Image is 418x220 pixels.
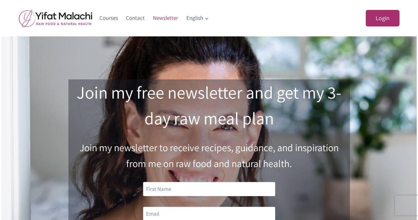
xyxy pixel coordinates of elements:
input: First Name [143,182,275,196]
nav: Primary [95,10,213,26]
a: Newsletter [149,10,182,26]
a: Courses [95,10,122,26]
p: Join my newsletter to receive recipes, guidance, and inspiration from me on raw food and natural ... [74,140,345,171]
img: yifat_logo41_en.png [19,10,92,27]
a: English [182,10,213,26]
a: Login [366,10,399,27]
span: English [186,14,209,22]
a: Contact [122,10,149,26]
h2: Join my free newsletter and get my 3-day raw meal plan [74,79,345,131]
